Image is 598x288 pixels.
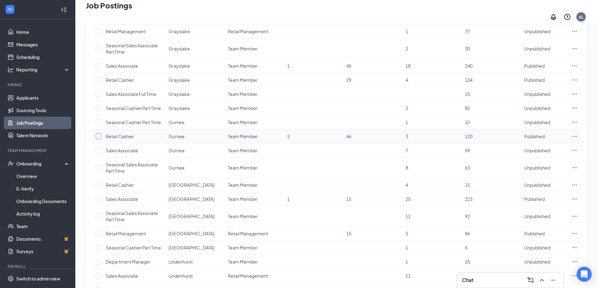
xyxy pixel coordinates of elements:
span: Team Member [228,77,258,83]
span: Department Manager [106,259,150,264]
td: Team Member [225,87,284,101]
span: 86 [465,231,470,236]
svg: Ellipses [571,147,578,154]
span: 7 [406,148,408,153]
span: 1 [406,29,408,34]
span: [GEOGRAPHIC_DATA] [169,213,214,219]
td: Retail Management [225,227,284,241]
button: Minimize [548,275,558,285]
svg: Settings [8,275,14,282]
span: 2 [287,134,290,139]
a: DocumentsCrown [16,233,70,245]
td: Team Member [225,241,284,255]
svg: Ellipses [571,63,578,69]
svg: Ellipses [571,213,578,219]
span: 45 [346,63,351,69]
svg: Ellipses [571,244,578,251]
td: Grayslake [165,87,225,101]
button: ComposeMessage [525,275,536,285]
span: Retail Management [228,29,268,34]
a: Sourcing Tools [16,104,70,117]
td: Libertyville [165,192,225,206]
div: AL [579,14,583,20]
svg: Ellipses [571,28,578,34]
td: Gurnee [165,158,225,178]
span: Team Member [228,245,258,250]
span: Sales Associate [106,63,138,69]
a: Scheduling [16,51,70,63]
svg: Ellipses [571,165,578,171]
span: 3 [406,134,408,139]
td: Team Member [225,39,284,59]
span: 120 [465,134,472,139]
svg: Ellipses [571,259,578,265]
a: Applicants [16,92,70,104]
td: Lindenhurst [165,269,225,283]
a: Home [16,26,70,38]
span: Team Member [228,196,258,202]
td: Gurnee [165,144,225,158]
svg: Minimize [549,276,557,284]
span: 63 [465,165,470,170]
span: 1 [287,196,290,202]
span: Lindenhurst [169,273,193,279]
span: 30 [465,46,470,51]
span: Unpublished [524,165,550,170]
span: 1 [287,63,290,69]
span: [GEOGRAPHIC_DATA] [169,231,214,236]
td: Libertyville [165,227,225,241]
a: E-Verify [16,182,70,195]
td: Libertyville [165,178,225,192]
span: Sales Associate [106,196,138,202]
span: 12 [406,213,411,219]
svg: Ellipses [571,133,578,139]
span: Unpublished [524,245,550,250]
span: Unpublished [524,182,550,188]
svg: Ellipses [571,45,578,52]
span: 5 [406,231,408,236]
span: 4 [406,77,408,83]
span: Retail Cashier [106,134,134,139]
a: Onboarding Documents [16,195,70,207]
span: 240 [465,63,472,69]
td: Team Member [225,158,284,178]
span: Unpublished [524,148,550,153]
svg: Analysis [8,66,14,73]
svg: Ellipses [571,91,578,97]
td: Retail Management [225,269,284,283]
span: 15 [465,182,470,188]
span: Gurnee [169,134,185,139]
td: Team Member [225,144,284,158]
span: Retail Cashier [106,182,134,188]
span: Team Member [228,134,258,139]
span: Seasonal Cashier Part Time [106,245,161,250]
span: Grayslake [169,29,190,34]
span: 15 [346,196,351,202]
div: Payroll [8,264,69,269]
span: Sales Associate Full Time [106,91,156,97]
td: Gurnee [165,129,225,144]
span: Sales Associate [106,148,138,153]
span: 6 [465,245,467,250]
span: Unpublished [524,259,550,264]
span: Retail Management [106,29,146,34]
td: Team Member [225,73,284,87]
td: Team Member [225,129,284,144]
a: SurveysCrown [16,245,70,258]
span: 1 [406,245,408,250]
span: 223 [465,196,472,202]
span: 77 [465,29,470,34]
span: Published [524,196,545,202]
span: Retail Management [106,231,146,236]
svg: UserCheck [8,160,14,167]
div: Switch to admin view [16,275,60,282]
span: Unpublished [524,119,550,125]
svg: Ellipses [571,77,578,83]
a: Overview [16,170,70,182]
h3: Chat [462,277,473,284]
td: Gurnee [165,115,225,129]
span: 1 [406,259,408,264]
span: Retail Management [228,273,268,279]
span: Unpublished [524,91,550,97]
span: Grayslake [169,63,190,69]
